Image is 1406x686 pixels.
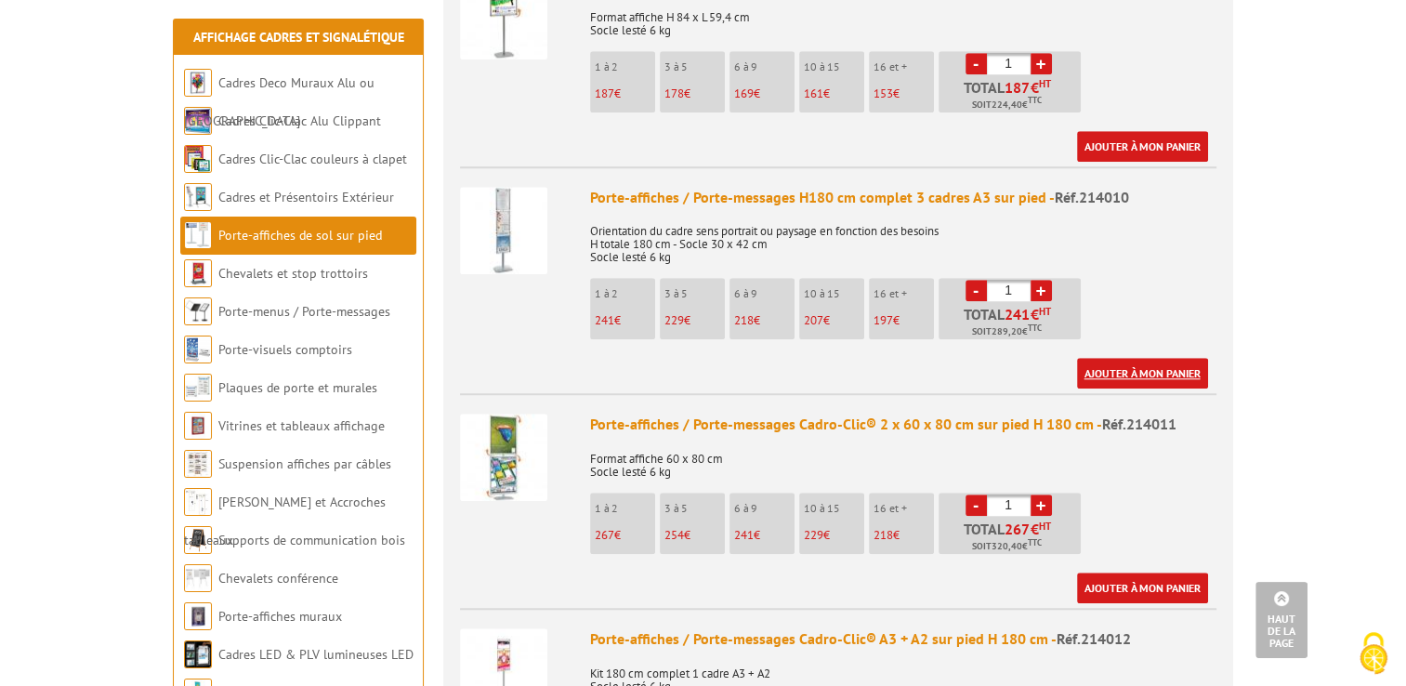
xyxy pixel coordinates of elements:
[943,307,1081,339] p: Total
[874,529,934,542] p: €
[218,532,405,548] a: Supports de communication bois
[1031,280,1052,301] a: +
[1077,131,1208,162] a: Ajouter à mon panier
[804,502,864,515] p: 10 à 15
[734,529,795,542] p: €
[590,440,1216,479] p: Format affiche 60 x 80 cm Socle lesté 6 kg
[1039,77,1051,90] sup: HT
[595,86,614,101] span: 187
[1102,415,1176,433] span: Réf.214011
[972,539,1042,554] span: Soit €
[1341,623,1406,686] button: Cookies (fenêtre modale)
[1005,521,1031,536] span: 267
[595,529,655,542] p: €
[664,312,684,328] span: 229
[992,539,1022,554] span: 320,40
[184,221,212,249] img: Porte-affiches de sol sur pied
[664,86,684,101] span: 178
[1057,629,1131,648] span: Réf.214012
[460,187,547,274] img: Porte-affiches / Porte-messages H180 cm complet 3 cadres A3 sur pied
[804,314,864,327] p: €
[595,87,655,100] p: €
[1077,573,1208,603] a: Ajouter à mon panier
[218,189,394,205] a: Cadres et Présentoirs Extérieur
[664,87,725,100] p: €
[184,145,212,173] img: Cadres Clic-Clac couleurs à clapet
[992,98,1022,112] span: 224,40
[804,527,823,543] span: 229
[460,414,547,501] img: Porte-affiches / Porte-messages Cadro-Clic® 2 x 60 x 80 cm sur pied H 180 cm
[966,495,987,516] a: -
[184,259,212,287] img: Chevalets et stop trottoirs
[664,502,725,515] p: 3 à 5
[874,314,934,327] p: €
[595,312,614,328] span: 241
[1031,495,1052,516] a: +
[734,527,754,543] span: 241
[804,312,823,328] span: 207
[590,628,1216,650] div: Porte-affiches / Porte-messages Cadro-Clic® A3 + A2 sur pied H 180 cm -
[972,98,1042,112] span: Soit €
[874,86,893,101] span: 153
[804,529,864,542] p: €
[874,502,934,515] p: 16 et +
[943,80,1081,112] p: Total
[734,502,795,515] p: 6 à 9
[184,450,212,478] img: Suspension affiches par câbles
[1350,630,1397,677] img: Cookies (fenêtre modale)
[595,502,655,515] p: 1 à 2
[1077,358,1208,389] a: Ajouter à mon panier
[184,374,212,402] img: Plaques de porte et murales
[966,53,987,74] a: -
[218,608,342,625] a: Porte-affiches muraux
[184,564,212,592] img: Chevalets conférence
[874,287,934,300] p: 16 et +
[590,212,1216,264] p: Orientation du cadre sens portrait ou paysage en fonction des besoins H totale 180 cm - Socle 30 ...
[218,112,381,129] a: Cadres Clic-Clac Alu Clippant
[734,287,795,300] p: 6 à 9
[218,379,377,396] a: Plaques de porte et murales
[804,86,823,101] span: 161
[734,87,795,100] p: €
[1028,537,1042,547] sup: TTC
[218,570,338,587] a: Chevalets conférence
[1031,307,1039,322] span: €
[966,280,987,301] a: -
[218,417,385,434] a: Vitrines et tableaux affichage
[943,521,1081,554] p: Total
[184,74,374,129] a: Cadres Deco Muraux Alu ou [GEOGRAPHIC_DATA]
[874,527,893,543] span: 218
[874,312,893,328] span: 197
[664,60,725,73] p: 3 à 5
[664,527,684,543] span: 254
[218,303,390,320] a: Porte-menus / Porte-messages
[184,494,386,548] a: [PERSON_NAME] et Accroches tableaux
[184,69,212,97] img: Cadres Deco Muraux Alu ou Bois
[804,287,864,300] p: 10 à 15
[664,287,725,300] p: 3 à 5
[193,29,404,46] a: Affichage Cadres et Signalétique
[595,287,655,300] p: 1 à 2
[218,455,391,472] a: Suspension affiches par câbles
[1005,307,1031,322] span: 241
[1039,520,1051,533] sup: HT
[972,324,1042,339] span: Soit €
[1255,582,1307,658] a: Haut de la page
[184,488,212,516] img: Cimaises et Accroches tableaux
[734,314,795,327] p: €
[1028,323,1042,333] sup: TTC
[804,87,864,100] p: €
[595,527,614,543] span: 267
[218,227,382,244] a: Porte-affiches de sol sur pied
[874,60,934,73] p: 16 et +
[184,602,212,630] img: Porte-affiches muraux
[1005,80,1031,95] span: 187
[1028,95,1042,105] sup: TTC
[1031,521,1039,536] span: €
[664,529,725,542] p: €
[992,324,1022,339] span: 289,20
[590,187,1216,208] div: Porte-affiches / Porte-messages H180 cm complet 3 cadres A3 sur pied -
[734,86,754,101] span: 169
[218,151,407,167] a: Cadres Clic-Clac couleurs à clapet
[1055,188,1129,206] span: Réf.214010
